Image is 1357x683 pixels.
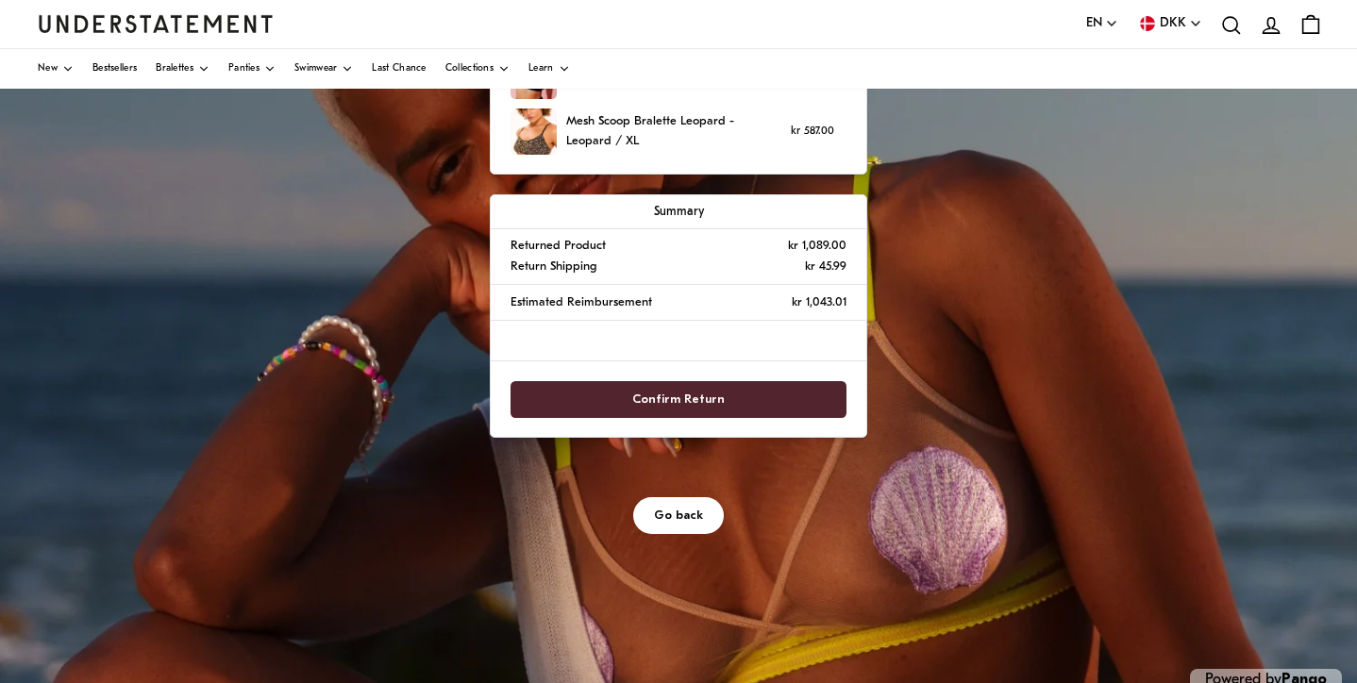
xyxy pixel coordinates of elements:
[156,49,209,89] a: Bralettes
[1086,13,1102,34] span: EN
[511,257,596,276] p: Return Shipping
[633,497,724,534] button: Go back
[511,381,846,418] button: Confirm Return
[228,49,276,89] a: Panties
[632,382,725,417] span: Confirm Return
[92,49,137,89] a: Bestsellers
[1086,13,1118,34] button: EN
[792,292,846,312] p: kr 1,043.01
[788,236,846,256] p: kr 1,089.00
[445,64,494,74] span: Collections
[1160,13,1186,34] span: DKK
[1137,13,1202,34] button: DKK
[805,257,846,276] p: kr 45.99
[511,202,846,222] p: Summary
[511,236,606,256] p: Returned Product
[511,292,652,312] p: Estimated Reimbursement
[372,64,426,74] span: Last Chance
[511,108,557,155] img: 2_6b21837e-d6c0-4c53-80ae-2487428db76d.jpg
[38,64,58,74] span: New
[372,49,426,89] a: Last Chance
[294,64,337,74] span: Swimwear
[92,64,137,74] span: Bestsellers
[38,15,274,32] a: Understatement Homepage
[791,123,834,141] p: kr 587.00
[294,49,353,89] a: Swimwear
[528,64,554,74] span: Learn
[445,49,510,89] a: Collections
[654,498,703,533] span: Go back
[156,64,193,74] span: Bralettes
[228,64,260,74] span: Panties
[566,111,781,152] p: Mesh Scoop Bralette Leopard - Leopard / XL
[38,49,74,89] a: New
[528,49,570,89] a: Learn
